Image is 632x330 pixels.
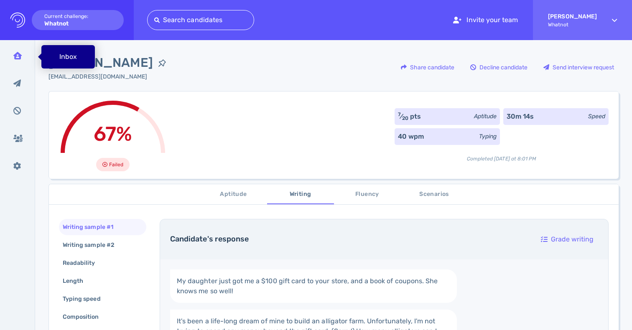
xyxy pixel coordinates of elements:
[588,112,605,121] div: Speed
[402,115,408,121] sub: 20
[109,160,123,170] span: Failed
[548,13,597,20] strong: [PERSON_NAME]
[396,57,459,77] button: Share candidate
[170,235,526,244] h4: Candidate's response
[339,189,396,200] span: Fluency
[398,112,401,117] sup: 7
[466,57,532,77] button: Decline candidate
[61,257,105,269] div: Readability
[537,230,598,249] div: Grade writing
[48,53,153,72] span: [PERSON_NAME]
[61,221,123,233] div: Writing sample #1
[479,132,497,141] div: Typing
[466,58,532,77] div: Decline candidate
[48,72,171,81] div: Click to copy the email address
[539,57,619,77] button: Send interview request
[397,58,459,77] div: Share candidate
[474,112,497,121] div: Aptitude
[507,112,534,122] div: 30m 14s
[398,132,424,142] div: 40 wpm
[170,269,457,303] a: My daughter just got me a $100 gift card to your store, and a book of coupons. She knows me so well!
[395,148,609,162] div: Completed [DATE] at 8:01 PM
[398,112,421,122] div: ⁄ pts
[548,22,597,28] span: Whatnot
[94,122,132,146] span: 67%
[205,189,262,200] span: Aptitude
[61,275,93,287] div: Length
[406,189,463,200] span: Scenarios
[272,189,329,200] span: Writing
[536,229,598,249] button: Grade writing
[539,58,618,77] div: Send interview request
[61,239,125,251] div: Writing sample #2
[61,293,111,305] div: Typing speed
[61,311,109,323] div: Composition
